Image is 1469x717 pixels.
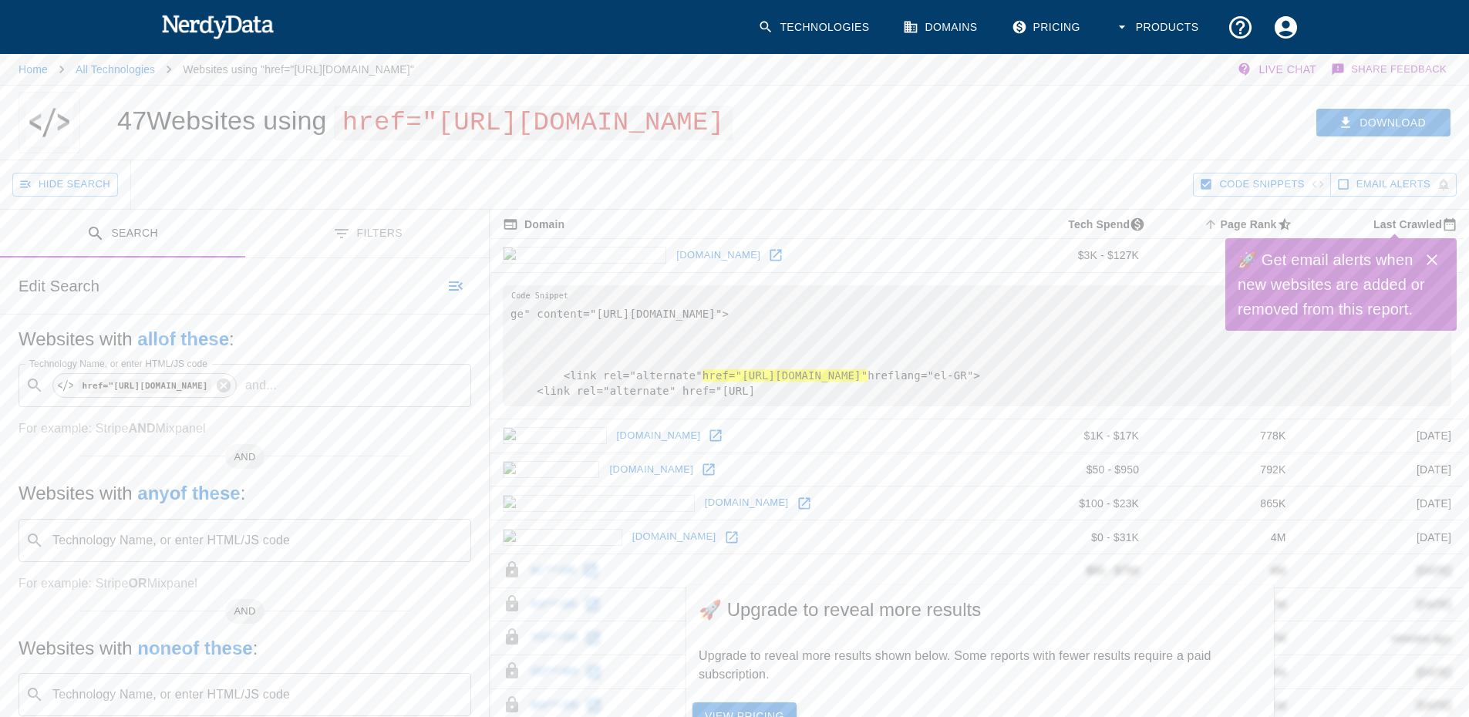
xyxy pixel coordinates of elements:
[503,461,599,478] img: herb.gr icon
[1299,453,1464,486] td: [DATE]
[19,419,471,438] p: For example: Stripe Mixpanel
[1316,109,1450,137] button: Download
[704,424,727,447] a: Open efthia.gr in new window
[79,379,211,392] code: href="[URL][DOMAIN_NAME]
[996,453,1151,486] td: $50 - $950
[1151,419,1298,453] td: 778K
[1299,419,1464,453] td: [DATE]
[56,376,75,395] img: 0.jpg
[334,106,732,140] span: href="[URL][DOMAIN_NAME]
[1263,5,1309,50] button: Account Settings
[1193,173,1330,197] button: Hide Code Snippets
[137,483,240,503] b: any of these
[996,520,1151,554] td: $0 - $31K
[1392,608,1450,666] iframe: Drift Widget Chat Controller
[1151,520,1298,554] td: 4M
[749,5,881,50] a: Technologies
[1356,176,1430,194] span: Get email alerts with newly found website results. Click to enable.
[503,495,695,512] img: threpsisnutrition.com icon
[1002,5,1093,50] a: Pricing
[19,274,99,298] h6: Edit Search
[1151,453,1298,486] td: 792K
[1201,215,1299,234] span: A page popularity ranking based on a domain's backlinks. Smaller numbers signal more popular doma...
[19,63,48,76] a: Home
[996,239,1151,273] td: $3K - $127K
[894,5,989,50] a: Domains
[12,173,118,197] button: Hide Search
[793,492,816,515] a: Open threpsisnutrition.com in new window
[701,491,793,515] a: [DOMAIN_NAME]
[1417,244,1447,275] button: Close
[628,525,720,549] a: [DOMAIN_NAME]
[225,449,265,465] span: AND
[1299,486,1464,520] td: [DATE]
[1151,486,1298,520] td: 865K
[29,357,207,370] label: Technology Name, or enter HTML/JS code
[1329,54,1450,85] button: Share Feedback
[672,244,764,268] a: [DOMAIN_NAME]
[605,458,697,482] a: [DOMAIN_NAME]
[137,328,229,349] b: all of these
[19,574,471,593] p: For example: Stripe Mixpanel
[239,376,283,395] p: and ...
[128,422,155,435] b: AND
[1048,215,1151,234] span: The estimated minimum and maximum annual tech spend each webpage has, based on the free, freemium...
[1330,173,1457,197] button: Get email alerts with newly found website results. Click to enable.
[245,210,490,258] button: Filters
[161,11,275,42] img: NerdyData.com
[699,647,1262,684] p: Upgrade to reveal more results shown below. Some reports with fewer results require a paid subscr...
[19,636,471,661] h5: Websites with :
[996,419,1151,453] td: $1K - $17K
[25,92,73,153] img: "href="https://www.doctoranytime.gr/" logo
[225,604,265,619] span: AND
[52,373,237,398] div: href="[URL][DOMAIN_NAME]
[996,486,1151,520] td: $100 - $23K
[503,247,666,264] img: doctoranytime.gr icon
[137,638,252,658] b: none of these
[720,526,743,549] a: Open cgoudis.gr in new window
[19,327,471,352] h5: Websites with :
[1353,215,1464,234] span: Most recent date this website was successfully crawled
[128,577,147,590] b: OR
[1151,239,1298,273] td: 49K
[117,106,334,135] h4: 47 Websites using
[19,54,414,85] nav: breadcrumb
[503,285,1451,406] pre: ge" content="[URL][DOMAIN_NAME]"> <link rel="alternate" hreflang="el-GR"> <link rel="alternate" h...
[1219,176,1304,194] span: Hide Code Snippets
[764,244,787,267] a: Open doctoranytime.gr in new window
[1234,54,1322,85] button: Live Chat
[699,597,1262,622] span: 🚀 Upgrade to reveal more results
[76,63,155,76] a: All Technologies
[1299,520,1464,554] td: [DATE]
[1238,247,1426,321] h6: 🚀 Get email alerts when new websites are added or removed from this report.
[19,481,471,506] h5: Websites with :
[697,458,720,481] a: Open herb.gr in new window
[503,215,564,234] span: The registered domain name (i.e. "nerdydata.com").
[702,369,868,382] hl: href="[URL][DOMAIN_NAME]"
[613,424,705,448] a: [DOMAIN_NAME]
[183,62,414,77] p: Websites using "href="[URL][DOMAIN_NAME]"
[503,427,607,444] img: efthia.gr icon
[1105,5,1211,50] button: Products
[503,529,622,546] img: cgoudis.gr icon
[1218,5,1263,50] button: Support and Documentation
